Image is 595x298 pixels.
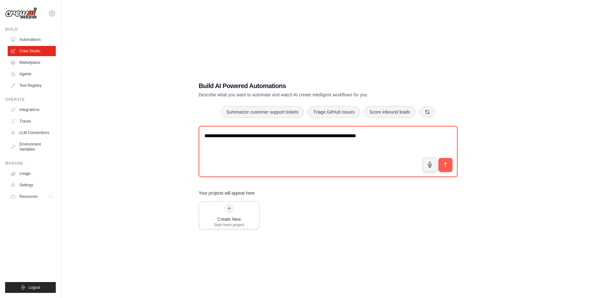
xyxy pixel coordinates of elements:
[5,161,56,166] div: Manage
[8,128,56,138] a: LLM Connections
[199,92,413,98] p: Describe what you want to automate and watch AI create intelligent workflows for you
[5,97,56,102] div: Operate
[19,194,38,199] span: Resources
[8,46,56,56] a: Crew Studio
[8,116,56,126] a: Traces
[5,7,37,19] img: Logo
[221,106,304,118] button: Summarize customer support tickets
[364,106,415,118] button: Score inbound leads
[8,139,56,154] a: Environment Variables
[8,57,56,68] a: Marketplace
[199,81,413,90] h1: Build AI Powered Automations
[214,216,244,222] div: Create New
[28,285,40,290] span: Logout
[8,168,56,179] a: Usage
[8,180,56,190] a: Settings
[8,105,56,115] a: Integrations
[8,34,56,45] a: Automations
[563,267,595,298] iframe: Chat Widget
[419,107,435,117] button: Get new suggestions
[199,190,255,196] h3: Your projects will appear here
[8,191,56,202] button: Resources
[422,157,437,172] button: Click to speak your automation idea
[308,106,360,118] button: Triage GitHub issues
[5,27,56,32] div: Build
[5,282,56,293] button: Logout
[8,69,56,79] a: Agents
[8,80,56,91] a: Tool Registry
[214,222,244,227] div: Start fresh project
